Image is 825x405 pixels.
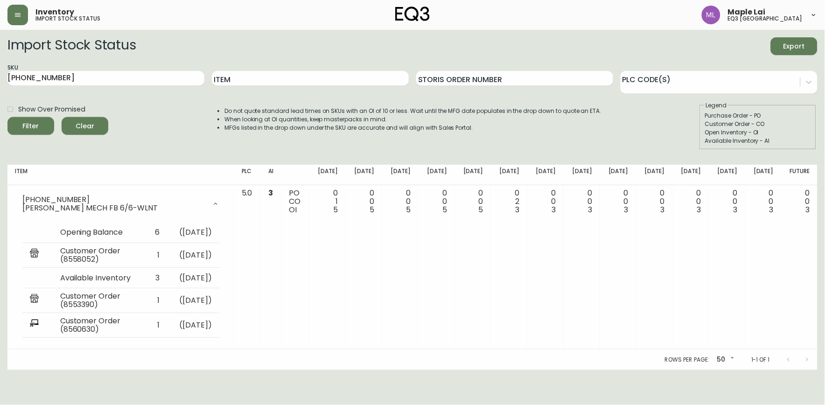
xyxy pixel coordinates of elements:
[781,165,818,185] th: Future
[527,165,564,185] th: [DATE]
[30,294,39,305] img: retail_report.svg
[624,204,629,215] span: 3
[771,37,818,55] button: Export
[168,223,219,243] td: ( [DATE] )
[789,189,810,214] div: 0 0
[600,165,636,185] th: [DATE]
[224,115,601,124] li: When looking at OI quantities, keep masterpacks in mind.
[35,8,74,16] span: Inventory
[389,189,411,214] div: 0 0
[146,313,168,338] td: 1
[571,189,592,214] div: 0 0
[146,268,168,288] td: 3
[728,16,803,21] h5: eq3 [GEOGRAPHIC_DATA]
[53,288,146,313] td: Customer Order (8553390)
[661,204,665,215] span: 3
[806,204,810,215] span: 3
[705,112,811,120] div: Purchase Order - PO
[261,165,282,185] th: AI
[15,189,227,219] div: [PHONE_NUMBER][PERSON_NAME] MECH FB 6/6-WLNT
[168,243,219,268] td: ( [DATE] )
[702,6,720,24] img: 61e28cffcf8cc9f4e300d877dd684943
[552,204,556,215] span: 3
[7,117,54,135] button: Filter
[709,165,745,185] th: [DATE]
[745,165,781,185] th: [DATE]
[442,204,447,215] span: 5
[382,165,418,185] th: [DATE]
[454,165,491,185] th: [DATE]
[168,313,219,338] td: ( [DATE] )
[7,37,136,55] h2: Import Stock Status
[498,189,520,214] div: 0 2
[309,165,346,185] th: [DATE]
[406,204,411,215] span: 5
[62,117,108,135] button: Clear
[23,120,39,132] div: Filter
[334,204,338,215] span: 5
[751,356,770,364] p: 1-1 of 1
[769,204,774,215] span: 3
[479,204,483,215] span: 5
[69,120,101,132] span: Clear
[317,189,338,214] div: 0 1
[346,165,382,185] th: [DATE]
[395,7,430,21] img: logo
[224,107,601,115] li: Do not quote standard lead times on SKUs with an OI of 10 or less. Wait until the MFG date popula...
[30,249,39,260] img: retail_report.svg
[535,189,556,214] div: 0 0
[353,189,375,214] div: 0 0
[733,204,737,215] span: 3
[289,204,297,215] span: OI
[22,196,206,204] div: [PHONE_NUMBER]
[705,101,728,110] legend: Legend
[146,288,168,313] td: 1
[705,137,811,145] div: Available Inventory - AI
[146,223,168,243] td: 6
[168,288,219,313] td: ( [DATE] )
[53,268,146,288] td: Available Inventory
[224,124,601,132] li: MFGs listed in the drop down under the SKU are accurate and will align with Sales Portal.
[563,165,600,185] th: [DATE]
[705,128,811,137] div: Open Inventory - OI
[778,41,810,52] span: Export
[53,223,146,243] td: Opening Balance
[672,165,709,185] th: [DATE]
[607,189,629,214] div: 0 0
[418,165,454,185] th: [DATE]
[168,268,219,288] td: ( [DATE] )
[234,185,261,350] td: 5.0
[705,120,811,128] div: Customer Order - CO
[370,204,374,215] span: 5
[636,165,672,185] th: [DATE]
[7,165,234,185] th: Item
[713,352,736,368] div: 50
[752,189,774,214] div: 0 0
[53,313,146,338] td: Customer Order (8560630)
[716,189,738,214] div: 0 0
[588,204,592,215] span: 3
[35,16,100,21] h5: import stock status
[426,189,447,214] div: 0 0
[665,356,709,364] p: Rows per page:
[516,204,520,215] span: 3
[680,189,701,214] div: 0 0
[18,105,85,114] span: Show Over Promised
[268,188,273,198] span: 3
[234,165,261,185] th: PLC
[462,189,483,214] div: 0 0
[728,8,766,16] span: Maple Lai
[53,243,146,268] td: Customer Order (8558052)
[643,189,665,214] div: 0 0
[491,165,527,185] th: [DATE]
[30,319,39,330] img: ecommerce_report.svg
[697,204,701,215] span: 3
[289,189,302,214] div: PO CO
[146,243,168,268] td: 1
[22,204,206,212] div: [PERSON_NAME] MECH FB 6/6-WLNT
